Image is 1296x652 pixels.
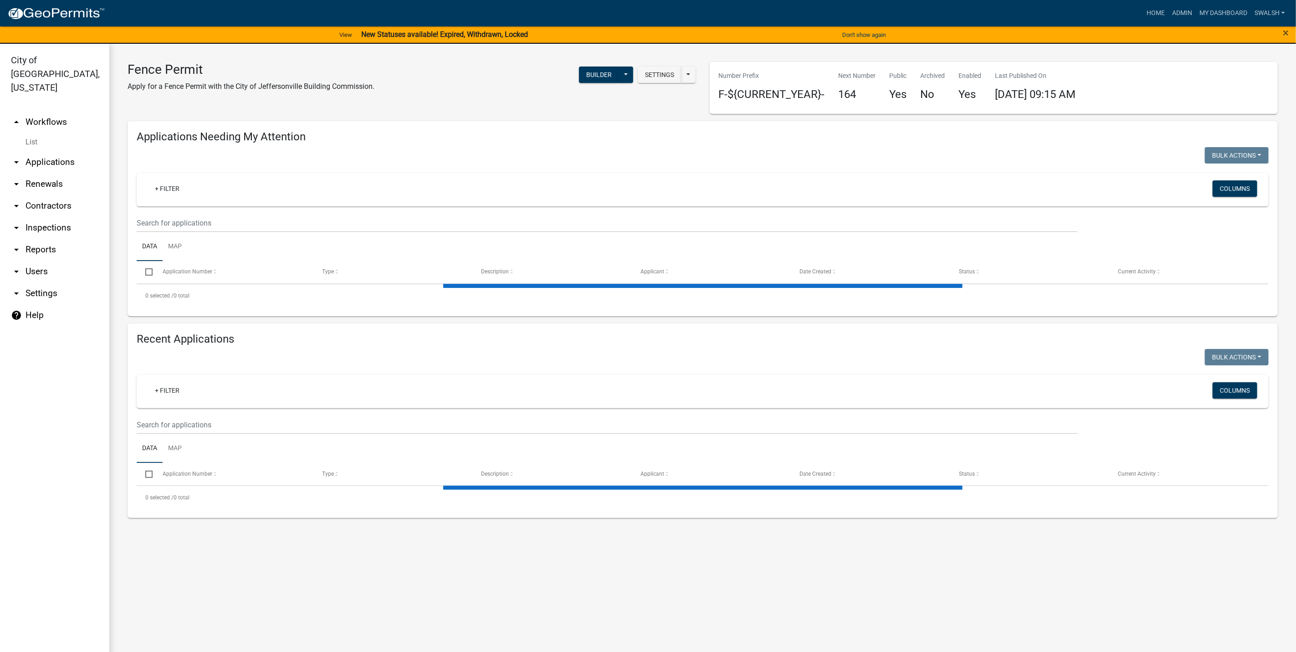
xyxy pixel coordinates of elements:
a: swalsh [1251,5,1289,22]
button: Close [1283,27,1289,38]
h4: Yes [959,88,982,101]
span: Type [322,471,334,477]
datatable-header-cell: Current Activity [1109,261,1269,283]
button: Builder [579,67,619,83]
i: help [11,310,22,321]
p: Enabled [959,71,982,81]
h4: Applications Needing My Attention [137,130,1269,144]
datatable-header-cell: Select [137,463,154,485]
a: Map [163,232,187,262]
h4: Recent Applications [137,333,1269,346]
span: Status [959,471,975,477]
datatable-header-cell: Status [950,261,1110,283]
a: + Filter [148,382,187,399]
h4: 164 [839,88,876,101]
span: [DATE] 09:15 AM [995,88,1076,101]
datatable-header-cell: Date Created [791,261,950,283]
i: arrow_drop_down [11,200,22,211]
h4: Yes [890,88,907,101]
h3: Fence Permit [128,62,374,77]
datatable-header-cell: Select [137,261,154,283]
datatable-header-cell: Application Number [154,463,313,485]
span: Applicant [640,471,664,477]
span: Description [482,268,509,275]
h4: F-${CURRENT_YEAR}- [719,88,825,101]
a: View [336,27,356,42]
datatable-header-cell: Description [472,463,632,485]
button: Columns [1213,180,1257,197]
a: Map [163,434,187,463]
div: 0 total [137,284,1269,307]
a: Data [137,232,163,262]
span: Application Number [163,268,213,275]
span: Description [482,471,509,477]
button: Columns [1213,382,1257,399]
h4: No [921,88,945,101]
i: arrow_drop_down [11,157,22,168]
div: 0 total [137,486,1269,509]
span: Current Activity [1118,268,1156,275]
strong: New Statuses available! Expired, Withdrawn, Locked [361,30,528,39]
a: Data [137,434,163,463]
a: My Dashboard [1196,5,1251,22]
input: Search for applications [137,214,1078,232]
span: Date Created [800,471,832,477]
button: Settings [638,67,681,83]
button: Bulk Actions [1205,147,1269,164]
datatable-header-cell: Current Activity [1109,463,1269,485]
input: Search for applications [137,416,1078,434]
datatable-header-cell: Date Created [791,463,950,485]
span: Date Created [800,268,832,275]
span: Application Number [163,471,213,477]
i: arrow_drop_up [11,117,22,128]
a: Admin [1168,5,1196,22]
span: 0 selected / [145,293,174,299]
button: Bulk Actions [1205,349,1269,365]
p: Number Prefix [719,71,825,81]
i: arrow_drop_down [11,222,22,233]
span: Applicant [640,268,664,275]
i: arrow_drop_down [11,288,22,299]
datatable-header-cell: Application Number [154,261,313,283]
i: arrow_drop_down [11,179,22,190]
datatable-header-cell: Status [950,463,1110,485]
span: Status [959,268,975,275]
span: Current Activity [1118,471,1156,477]
span: 0 selected / [145,494,174,501]
datatable-header-cell: Type [313,261,473,283]
span: Type [322,268,334,275]
datatable-header-cell: Description [472,261,632,283]
button: Don't show again [839,27,890,42]
p: Archived [921,71,945,81]
datatable-header-cell: Applicant [632,463,791,485]
span: × [1283,26,1289,39]
i: arrow_drop_down [11,244,22,255]
p: Next Number [839,71,876,81]
a: + Filter [148,180,187,197]
p: Public [890,71,907,81]
a: Home [1143,5,1168,22]
p: Apply for a Fence Permit with the City of Jeffersonville Building Commission. [128,81,374,92]
datatable-header-cell: Type [313,463,473,485]
p: Last Published On [995,71,1076,81]
datatable-header-cell: Applicant [632,261,791,283]
i: arrow_drop_down [11,266,22,277]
